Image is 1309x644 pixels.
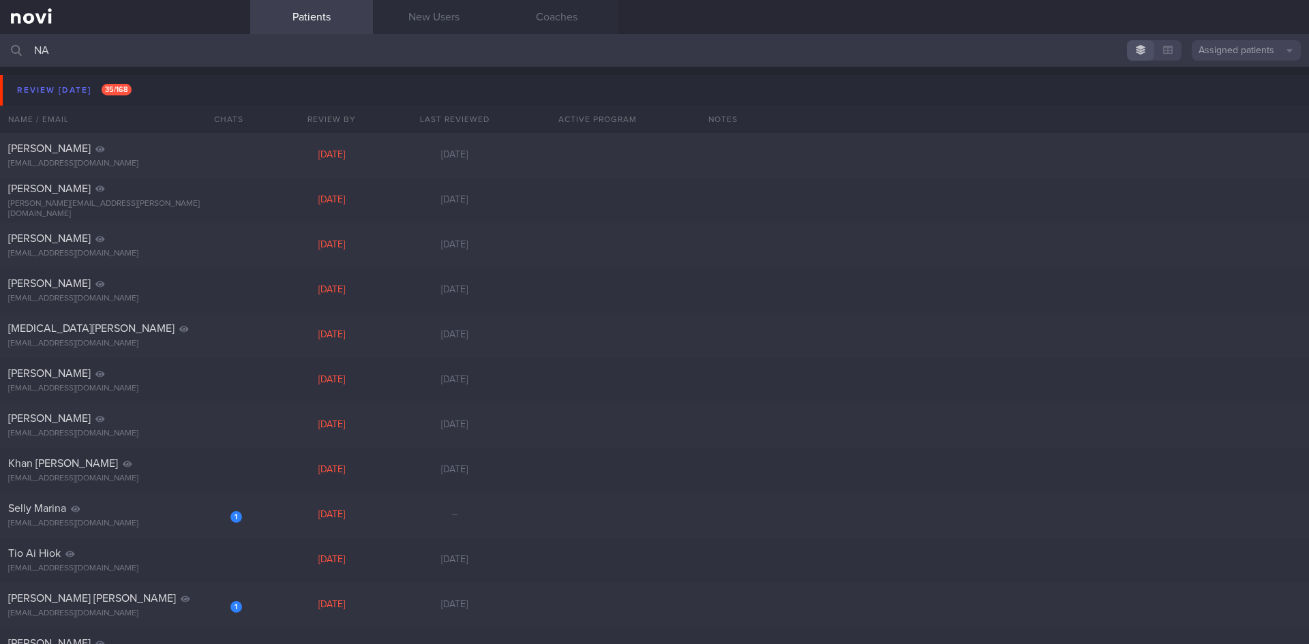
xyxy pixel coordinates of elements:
div: [EMAIL_ADDRESS][DOMAIN_NAME] [8,474,242,484]
span: 35 / 168 [102,84,132,95]
div: [DATE] [393,149,516,162]
div: [DATE] [271,194,393,206]
div: [EMAIL_ADDRESS][DOMAIN_NAME] [8,609,242,619]
span: [PERSON_NAME] [8,413,91,424]
span: [PERSON_NAME] [8,233,91,244]
div: [DATE] [271,149,393,162]
div: [DATE] [271,554,393,566]
div: [DATE] [393,374,516,386]
div: Review [DATE] [14,81,135,99]
div: [DATE] [393,239,516,251]
div: [EMAIL_ADDRESS][DOMAIN_NAME] [8,429,242,439]
span: [PERSON_NAME] [8,368,91,379]
div: [DATE] [271,419,393,431]
div: Last Reviewed [393,106,516,133]
div: [PERSON_NAME][EMAIL_ADDRESS][PERSON_NAME][DOMAIN_NAME] [8,199,242,219]
div: [DATE] [393,329,516,341]
div: [DATE] [393,464,516,476]
div: [DATE] [393,284,516,296]
div: 1 [230,511,242,523]
div: [DATE] [393,419,516,431]
span: Khan [PERSON_NAME] [8,458,118,469]
div: [EMAIL_ADDRESS][DOMAIN_NAME] [8,249,242,259]
span: [PERSON_NAME] [8,183,91,194]
div: [EMAIL_ADDRESS][DOMAIN_NAME] [8,519,242,529]
span: [PERSON_NAME] [PERSON_NAME] [8,593,176,604]
div: [EMAIL_ADDRESS][DOMAIN_NAME] [8,159,242,169]
div: [EMAIL_ADDRESS][DOMAIN_NAME] [8,384,242,394]
div: [EMAIL_ADDRESS][DOMAIN_NAME] [8,339,242,349]
div: [DATE] [271,239,393,251]
div: [DATE] [393,599,516,611]
div: Notes [700,106,1309,133]
div: [DATE] [393,194,516,206]
div: [DATE] [271,464,393,476]
div: Review By [271,106,393,133]
span: Tio Ai Hiok [8,548,61,559]
div: Active Program [516,106,680,133]
div: [DATE] [393,554,516,566]
span: [PERSON_NAME] [8,143,91,154]
button: Assigned patients [1192,40,1301,61]
div: [DATE] [271,284,393,296]
div: [DATE] [271,374,393,386]
span: Selly Marina [8,503,66,514]
div: [DATE] [271,329,393,341]
div: [EMAIL_ADDRESS][DOMAIN_NAME] [8,294,242,304]
span: [PERSON_NAME] [8,278,91,289]
div: Chats [196,106,250,133]
div: [DATE] [271,509,393,521]
div: 1 [230,601,242,613]
div: – [393,509,516,521]
div: [DATE] [271,599,393,611]
div: [EMAIL_ADDRESS][DOMAIN_NAME] [8,564,242,574]
span: [MEDICAL_DATA][PERSON_NAME] [8,323,175,334]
